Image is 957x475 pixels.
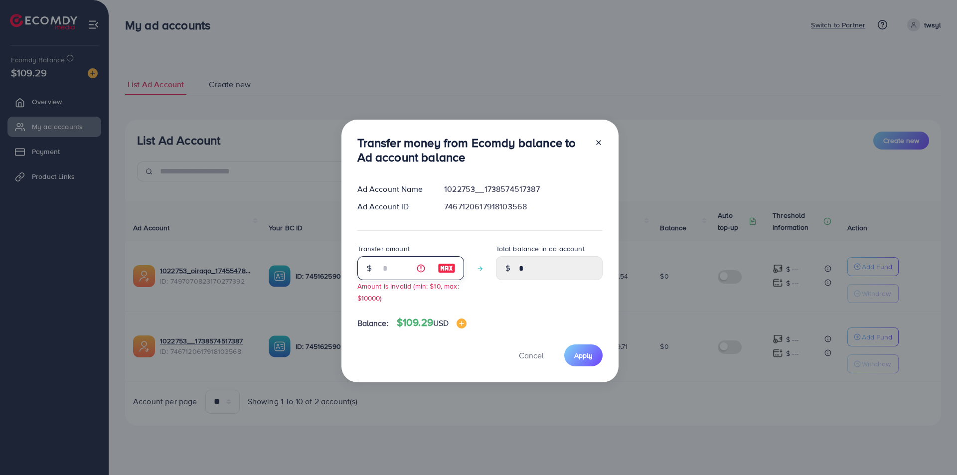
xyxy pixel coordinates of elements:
div: 1022753__1738574517387 [436,183,610,195]
iframe: Chat [915,430,950,468]
button: Apply [564,344,603,366]
label: Total balance in ad account [496,244,585,254]
div: 7467120617918103568 [436,201,610,212]
div: Ad Account Name [349,183,437,195]
label: Transfer amount [357,244,410,254]
span: USD [433,317,449,328]
img: image [457,318,467,328]
small: Amount is invalid (min: $10, max: $10000) [357,281,459,302]
span: Balance: [357,317,389,329]
span: Cancel [519,350,544,361]
h4: $109.29 [397,317,467,329]
button: Cancel [506,344,556,366]
img: image [438,262,456,274]
h3: Transfer money from Ecomdy balance to Ad account balance [357,136,587,164]
div: Ad Account ID [349,201,437,212]
span: Apply [574,350,593,360]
